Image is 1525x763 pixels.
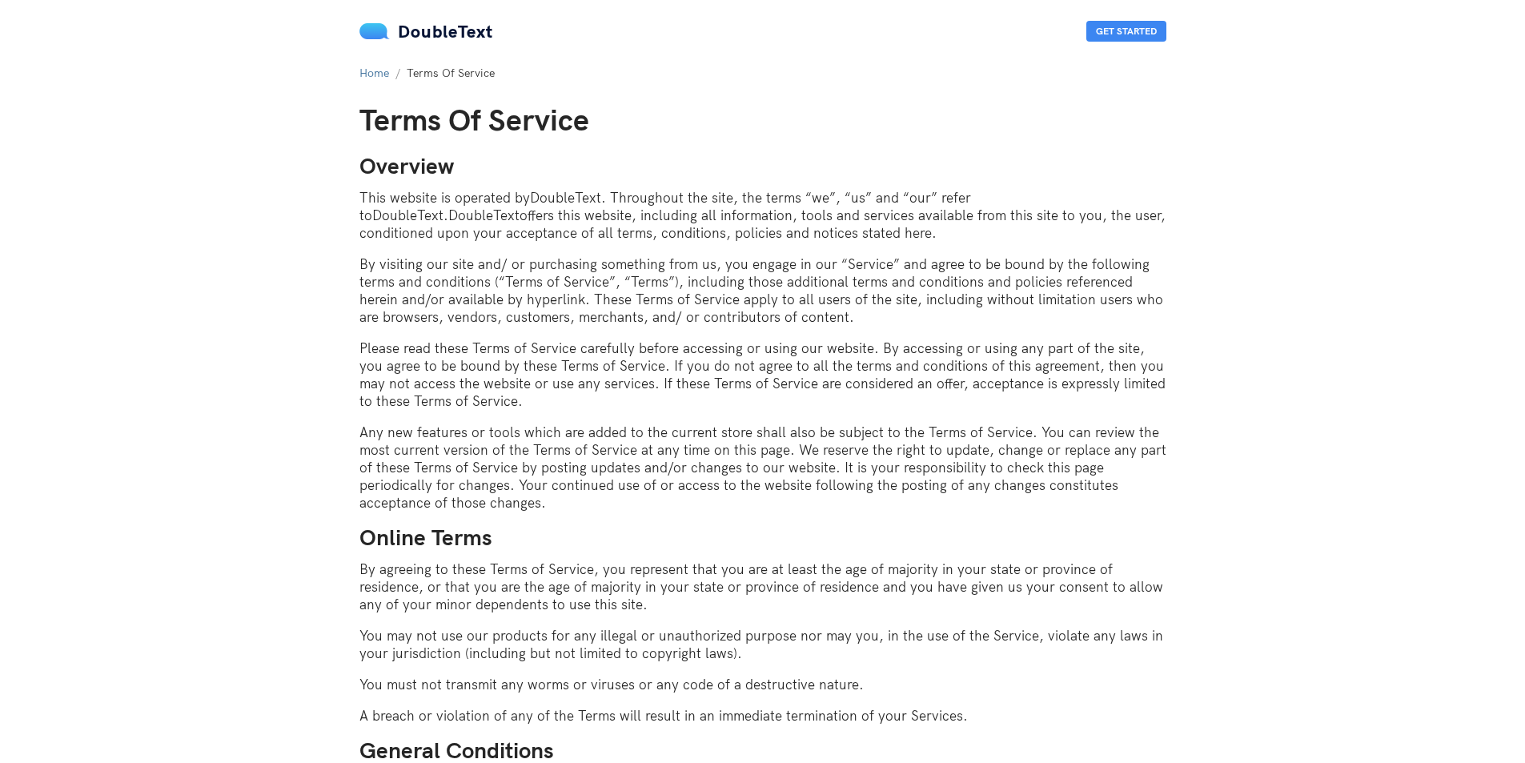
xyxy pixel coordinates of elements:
a: DoubleText [359,20,493,42]
h1: Terms Of Service [359,101,1166,139]
p: Please read these Terms of Service carefully before accessing or using our website. By accessing ... [359,339,1166,410]
img: mS3x8y1f88AAAAABJRU5ErkJggg== [359,23,390,39]
span: / [395,66,400,80]
span: Terms Of Service [407,66,495,80]
h4: Online Terms [359,525,1166,549]
h4: Overview [359,154,1166,178]
p: Any new features or tools which are added to the current store shall also be subject to the Terms... [359,424,1166,512]
a: Home [359,66,389,80]
p: This website is operated by DoubleText . Throughout the site, the terms “we”, “us” and “our” refe... [359,189,1166,242]
p: A breach or violation of any of the Terms will result in an immediate termination of your Services. [359,707,1166,725]
span: DoubleText [398,20,493,42]
p: By agreeing to these Terms of Service, you represent that you are at least the age of majority in... [359,560,1166,613]
p: You must not transmit any worms or viruses or any code of a destructive nature. [359,676,1166,693]
button: Get Started [1086,21,1166,42]
p: By visiting our site and/ or purchasing something from us, you engage in our “Service” and agree ... [359,255,1166,326]
p: You may not use our products for any illegal or unauthorized purpose nor may you, in the use of t... [359,627,1166,662]
h4: General Conditions [359,738,1166,762]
